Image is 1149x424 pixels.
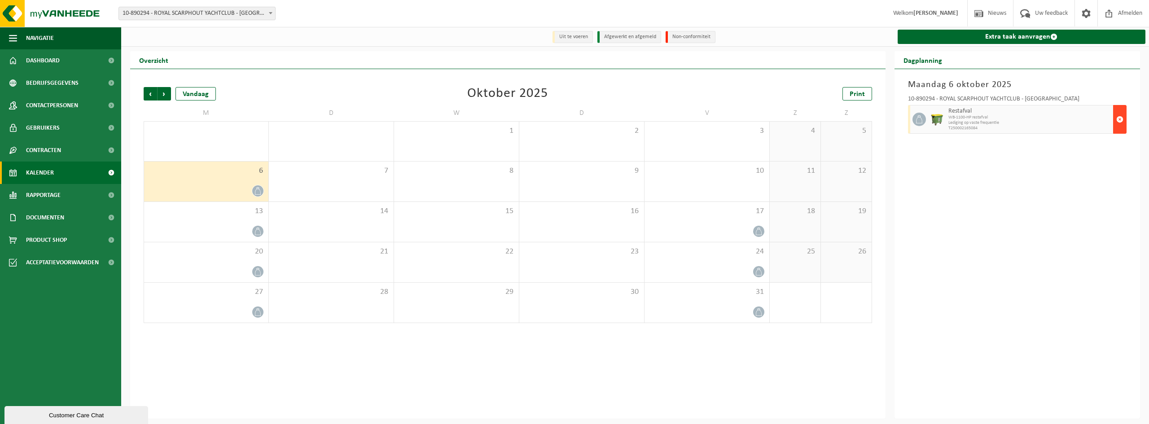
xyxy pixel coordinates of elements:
span: 12 [825,166,867,176]
h3: Maandag 6 oktober 2025 [908,78,1127,92]
td: W [394,105,519,121]
span: Product Shop [26,229,67,251]
span: 11 [774,166,816,176]
span: 27 [149,287,264,297]
img: WB-1100-HPE-GN-51 [930,113,944,126]
span: Contracten [26,139,61,162]
span: Restafval [948,108,1111,115]
span: 7 [273,166,389,176]
h2: Overzicht [130,51,177,69]
span: 28 [273,287,389,297]
td: Z [770,105,821,121]
td: D [269,105,394,121]
span: 24 [649,247,765,257]
span: 10-890294 - ROYAL SCARPHOUT YACHTCLUB - BLANKENBERGE [118,7,276,20]
a: Extra taak aanvragen [898,30,1146,44]
span: 6 [149,166,264,176]
li: Afgewerkt en afgemeld [597,31,661,43]
span: Documenten [26,206,64,229]
span: 16 [524,206,640,216]
span: 18 [774,206,816,216]
span: 26 [825,247,867,257]
span: 9 [524,166,640,176]
span: 23 [524,247,640,257]
span: Rapportage [26,184,61,206]
div: 10-890294 - ROYAL SCARPHOUT YACHTCLUB - [GEOGRAPHIC_DATA] [908,96,1127,105]
span: 22 [399,247,514,257]
span: 15 [399,206,514,216]
span: Kalender [26,162,54,184]
span: WB-1100-HP restafval [948,115,1111,120]
span: 5 [825,126,867,136]
span: 20 [149,247,264,257]
span: 1 [399,126,514,136]
td: Z [821,105,872,121]
h2: Dagplanning [895,51,951,69]
li: Uit te voeren [553,31,593,43]
span: 21 [273,247,389,257]
iframe: chat widget [4,404,150,424]
span: 13 [149,206,264,216]
span: Lediging op vaste frequentie [948,120,1111,126]
span: 14 [273,206,389,216]
div: Vandaag [175,87,216,101]
span: Acceptatievoorwaarden [26,251,99,274]
span: Contactpersonen [26,94,78,117]
span: 29 [399,287,514,297]
span: 31 [649,287,765,297]
li: Non-conformiteit [666,31,715,43]
td: M [144,105,269,121]
span: 10-890294 - ROYAL SCARPHOUT YACHTCLUB - BLANKENBERGE [119,7,275,20]
span: Bedrijfsgegevens [26,72,79,94]
td: V [645,105,770,121]
span: Print [850,91,865,98]
td: D [519,105,645,121]
span: Dashboard [26,49,60,72]
span: 19 [825,206,867,216]
span: 17 [649,206,765,216]
span: 3 [649,126,765,136]
span: 4 [774,126,816,136]
strong: [PERSON_NAME] [913,10,958,17]
a: Print [842,87,872,101]
span: Gebruikers [26,117,60,139]
span: Navigatie [26,27,54,49]
div: Oktober 2025 [467,87,548,101]
span: 30 [524,287,640,297]
span: Volgende [158,87,171,101]
span: 10 [649,166,765,176]
span: Vorige [144,87,157,101]
span: 2 [524,126,640,136]
span: 8 [399,166,514,176]
span: T250002165084 [948,126,1111,131]
span: 25 [774,247,816,257]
